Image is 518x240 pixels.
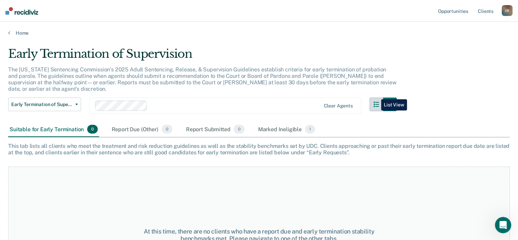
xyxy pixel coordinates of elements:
p: The [US_STATE] Sentencing Commission’s 2025 Adult Sentencing, Release, & Supervision Guidelines e... [8,66,396,92]
div: Clear agents [324,103,352,109]
div: Early Termination of Supervision [8,47,397,66]
div: Marked Ineligible1 [257,122,317,137]
button: JR [502,5,513,16]
div: Report Due (Other)0 [110,122,173,137]
span: 0 [162,125,172,134]
span: 0 [234,125,244,134]
span: Early Termination of Supervision [11,102,73,107]
div: This tab lists all clients who meet the treatment and risk reduction guidelines as well as the st... [8,143,510,156]
a: Home [8,30,510,36]
iframe: Intercom live chat [495,217,511,233]
button: Early Termination of Supervision [8,98,81,111]
div: Suitable for Early Termination0 [8,122,99,137]
span: 1 [305,125,315,134]
div: Report Submitted0 [185,122,246,137]
div: J R [502,5,513,16]
img: Recidiviz [5,7,38,15]
span: 0 [87,125,98,134]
